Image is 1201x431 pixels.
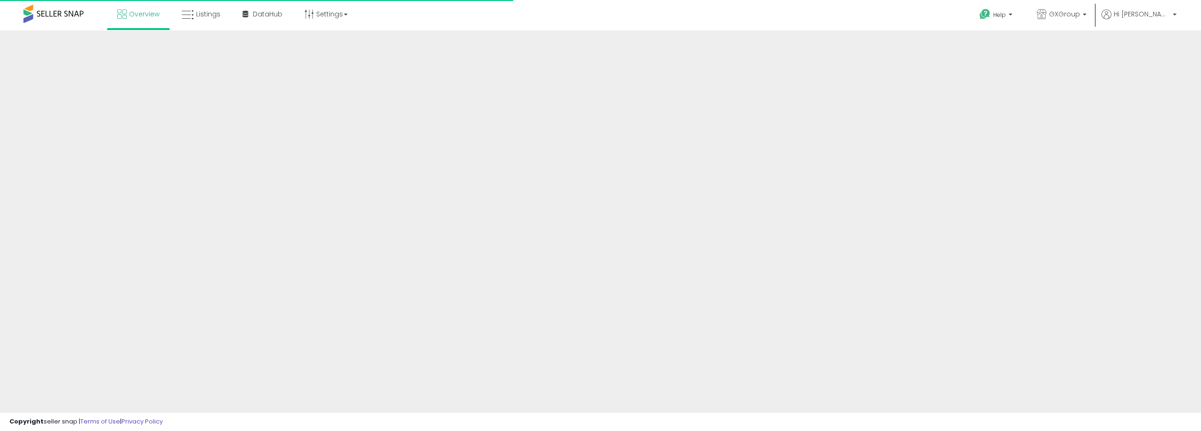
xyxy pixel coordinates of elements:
span: Help [993,11,1006,19]
div: seller snap | | [9,417,163,426]
span: Listings [196,9,220,19]
span: GXGroup [1049,9,1080,19]
a: Help [972,1,1022,30]
i: Get Help [979,8,991,20]
a: Hi [PERSON_NAME] [1102,9,1177,30]
strong: Copyright [9,417,44,426]
span: Overview [129,9,160,19]
a: Privacy Policy [122,417,163,426]
span: DataHub [253,9,282,19]
span: Hi [PERSON_NAME] [1114,9,1170,19]
a: Terms of Use [80,417,120,426]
